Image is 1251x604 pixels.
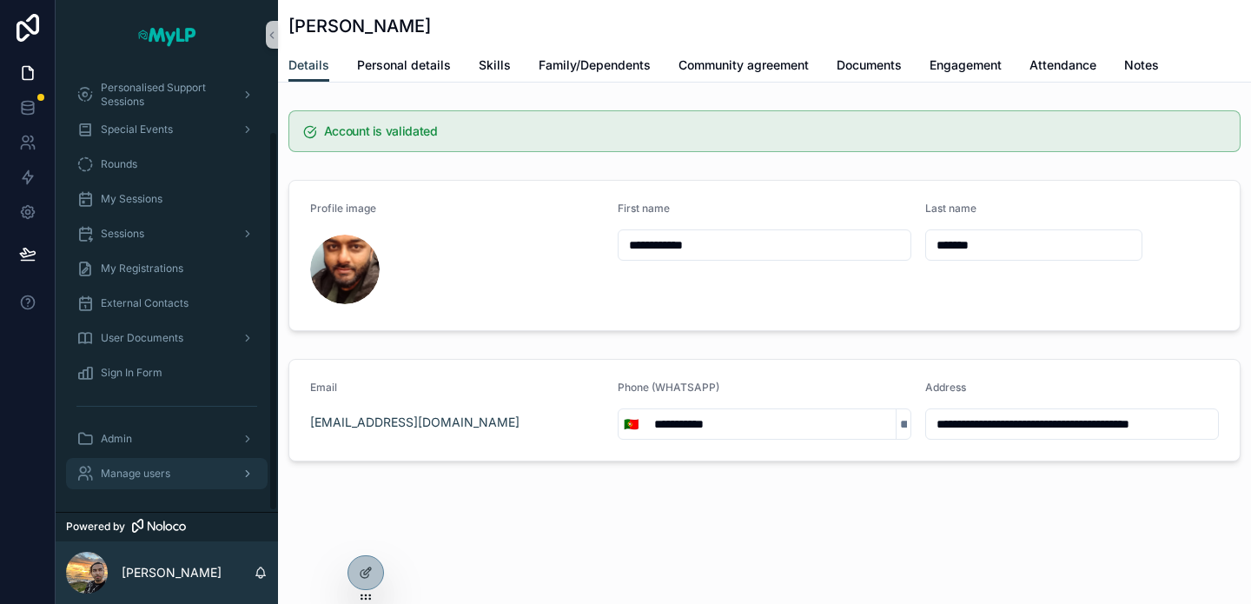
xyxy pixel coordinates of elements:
span: External Contacts [101,296,189,310]
a: Rounds [66,149,268,180]
span: First name [618,202,670,215]
span: Notes [1124,56,1159,74]
a: Sessions [66,218,268,249]
a: Attendance [1029,50,1096,84]
img: App logo [136,21,197,49]
span: Personal details [357,56,451,74]
span: Address [925,381,966,394]
a: Details [288,50,329,83]
span: Manage users [101,467,170,481]
a: Notes [1124,50,1159,84]
span: Last name [925,202,976,215]
a: Personalised Support Sessions [66,79,268,110]
a: External Contacts [66,288,268,319]
span: Profile image [310,202,376,215]
span: Sessions [101,227,144,241]
a: Sign In Form [66,357,268,388]
h1: [PERSON_NAME] [288,14,431,38]
span: Email [310,381,337,394]
a: Community agreement [678,50,809,84]
span: Attendance [1029,56,1096,74]
a: Engagement [930,50,1002,84]
span: 🇵🇹 [624,415,639,433]
a: Manage users [66,458,268,489]
a: Personal details [357,50,451,84]
span: My Registrations [101,262,183,275]
span: Family/Dependents [539,56,651,74]
a: User Documents [66,322,268,354]
span: Rounds [101,157,137,171]
button: Select Button [619,408,644,440]
span: Powered by [66,520,125,534]
span: Personalised Support Sessions [101,81,228,109]
span: User Documents [101,331,183,345]
a: Admin [66,423,268,455]
a: My Sessions [66,183,268,215]
span: Admin [101,432,132,446]
h5: Account is validated [324,125,1226,137]
a: [EMAIL_ADDRESS][DOMAIN_NAME] [310,414,520,431]
span: Skills [479,56,511,74]
span: Details [288,56,329,74]
span: Community agreement [678,56,809,74]
a: Special Events [66,114,268,145]
span: Phone (WHATSAPP) [618,381,719,394]
span: Documents [837,56,902,74]
a: My Registrations [66,253,268,284]
p: [PERSON_NAME] [122,564,222,581]
span: Engagement [930,56,1002,74]
a: Powered by [56,512,278,541]
span: Sign In Form [101,366,162,380]
a: Documents [837,50,902,84]
span: Special Events [101,123,173,136]
a: Family/Dependents [539,50,651,84]
span: My Sessions [101,192,162,206]
a: Skills [479,50,511,84]
div: scrollable content [56,70,278,512]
